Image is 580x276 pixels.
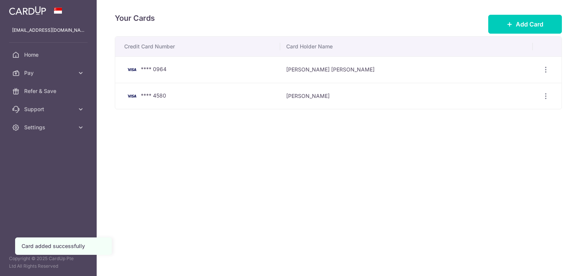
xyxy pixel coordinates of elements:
td: [PERSON_NAME] [280,83,532,109]
th: Card Holder Name [280,37,532,56]
img: Bank Card [124,65,139,74]
h4: Your Cards [115,12,155,24]
button: Add Card [488,15,562,34]
p: [EMAIL_ADDRESS][DOMAIN_NAME] [12,26,85,34]
span: Pay [24,69,74,77]
img: Bank Card [124,91,139,101]
div: Card added successfully [22,242,105,250]
img: CardUp [9,6,46,15]
th: Credit Card Number [115,37,280,56]
td: [PERSON_NAME] [PERSON_NAME] [280,56,532,83]
span: Refer & Save [24,87,74,95]
span: Add Card [516,20,543,29]
span: Home [24,51,74,59]
span: Support [24,105,74,113]
iframe: Opens a widget where you can find more information [532,253,572,272]
span: Settings [24,124,74,131]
